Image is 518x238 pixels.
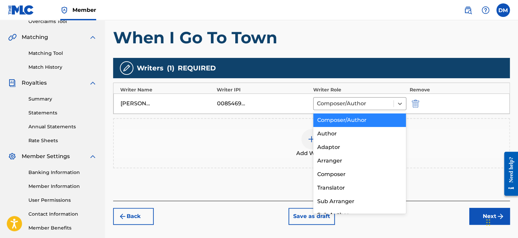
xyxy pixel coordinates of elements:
[60,6,68,14] img: Top Rightsholder
[89,79,97,87] img: expand
[8,5,34,15] img: MLC Logo
[72,6,96,14] span: Member
[28,211,97,218] a: Contact Information
[28,18,97,25] a: Overclaims Tool
[313,113,406,127] div: Composer/Author
[28,64,97,71] a: Match History
[28,123,97,130] a: Annual Statements
[496,3,510,17] div: User Menu
[28,224,97,232] a: Member Benefits
[123,64,131,72] img: writers
[28,109,97,116] a: Statements
[464,6,472,14] img: search
[313,168,406,181] div: Composer
[28,183,97,190] a: Member Information
[288,208,335,225] button: Save as draft
[412,100,419,108] img: 12a2ab48e56ec057fbd8.svg
[89,33,97,41] img: expand
[481,6,490,14] img: help
[486,212,490,233] div: Drag
[22,79,47,87] span: Royalties
[113,27,510,48] h1: When I Go To Town
[469,208,510,225] button: Next
[461,3,475,17] a: Public Search
[484,205,518,238] iframe: Chat Widget
[313,208,406,222] div: Sub Author
[296,149,327,157] span: Add Writer
[28,137,97,144] a: Rate Sheets
[313,86,406,93] div: Writer Role
[89,152,97,160] img: expand
[313,127,406,140] div: Author
[8,79,16,87] img: Royalties
[113,208,154,225] button: Back
[28,169,97,176] a: Banking Information
[28,197,97,204] a: User Permissions
[217,86,310,93] div: Writer IPI
[8,33,17,41] img: Matching
[313,181,406,195] div: Translator
[410,86,503,93] div: Remove
[137,63,164,73] span: Writers
[167,63,174,73] span: ( 1 )
[22,152,70,160] span: Member Settings
[499,147,518,201] iframe: Resource Center
[120,86,213,93] div: Writer Name
[313,154,406,168] div: Arranger
[307,135,316,143] img: add
[28,50,97,57] a: Matching Tool
[178,63,216,73] span: REQUIRED
[28,95,97,103] a: Summary
[8,152,16,160] img: Member Settings
[479,3,492,17] div: Help
[313,195,406,208] div: Sub Arranger
[313,140,406,154] div: Adaptor
[22,33,48,41] span: Matching
[118,212,127,220] img: 7ee5dd4eb1f8a8e3ef2f.svg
